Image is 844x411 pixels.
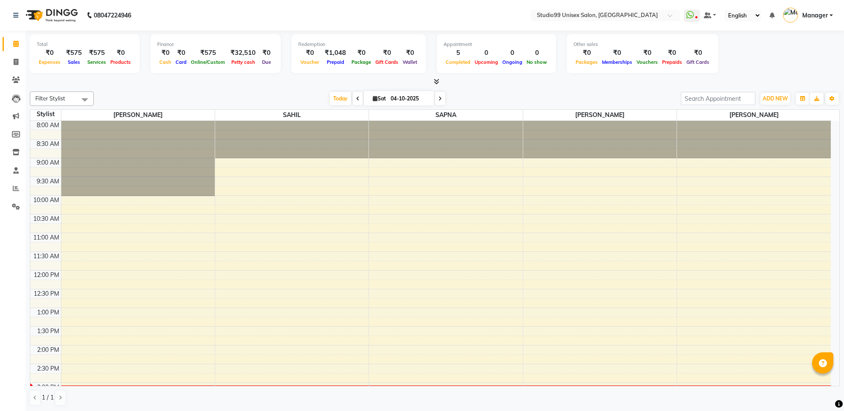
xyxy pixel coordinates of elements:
div: ₹0 [600,48,634,58]
div: ₹575 [189,48,227,58]
input: 2025-10-04 [388,92,431,105]
div: ₹0 [400,48,419,58]
div: ₹575 [85,48,108,58]
div: 0 [472,48,500,58]
div: ₹0 [259,48,274,58]
div: ₹0 [373,48,400,58]
span: ADD NEW [763,95,788,102]
div: Total [37,41,133,48]
span: Sales [66,59,82,65]
span: Upcoming [472,59,500,65]
div: ₹0 [157,48,173,58]
div: 10:30 AM [32,214,61,223]
span: Ongoing [500,59,524,65]
div: 2:00 PM [35,345,61,354]
div: Other sales [573,41,711,48]
span: SAPNA [369,110,522,120]
div: 0 [500,48,524,58]
div: ₹0 [349,48,373,58]
div: ₹575 [63,48,85,58]
div: 11:00 AM [32,233,61,242]
div: 1:00 PM [35,308,61,317]
span: Prepaid [325,59,346,65]
span: Packages [573,59,600,65]
div: Finance [157,41,274,48]
div: ₹0 [684,48,711,58]
span: Gift Cards [373,59,400,65]
span: Sat [371,95,388,102]
span: Today [330,92,351,105]
span: Card [173,59,189,65]
span: No show [524,59,549,65]
span: Petty cash [229,59,257,65]
span: Prepaids [660,59,684,65]
div: Appointment [444,41,549,48]
iframe: chat widget [808,377,835,402]
div: 3:00 PM [35,383,61,392]
div: 11:30 AM [32,252,61,261]
span: Services [85,59,108,65]
div: 12:00 PM [32,271,61,280]
span: Products [108,59,133,65]
span: Online/Custom [189,59,227,65]
div: 10:00 AM [32,196,61,205]
span: Completed [444,59,472,65]
span: Memberships [600,59,634,65]
span: 1 / 1 [42,393,54,402]
div: ₹1,048 [321,48,349,58]
img: Manager [783,8,798,23]
div: ₹32,510 [227,48,259,58]
span: Expenses [37,59,63,65]
div: 8:00 AM [35,121,61,130]
span: Filter Stylist [35,95,65,102]
div: Stylist [30,110,61,119]
div: 9:00 AM [35,158,61,167]
div: ₹0 [108,48,133,58]
div: 12:30 PM [32,289,61,298]
span: [PERSON_NAME] [677,110,831,120]
div: 1:30 PM [35,327,61,336]
div: ₹0 [298,48,321,58]
span: SAHIL [215,110,369,120]
span: [PERSON_NAME] [523,110,677,120]
span: Gift Cards [684,59,711,65]
div: Redemption [298,41,419,48]
span: Due [260,59,273,65]
div: ₹0 [37,48,63,58]
span: [PERSON_NAME] [61,110,215,120]
div: 8:30 AM [35,140,61,148]
span: Wallet [400,59,419,65]
div: 2:30 PM [35,364,61,373]
img: logo [22,3,80,27]
span: Voucher [298,59,321,65]
span: Cash [157,59,173,65]
div: 5 [444,48,472,58]
div: ₹0 [173,48,189,58]
input: Search Appointment [681,92,755,105]
div: ₹0 [660,48,684,58]
div: 9:30 AM [35,177,61,186]
b: 08047224946 [94,3,131,27]
span: Vouchers [634,59,660,65]
div: ₹0 [573,48,600,58]
div: 0 [524,48,549,58]
span: Package [349,59,373,65]
div: ₹0 [634,48,660,58]
button: ADD NEW [760,93,790,105]
span: Manager [802,11,828,20]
